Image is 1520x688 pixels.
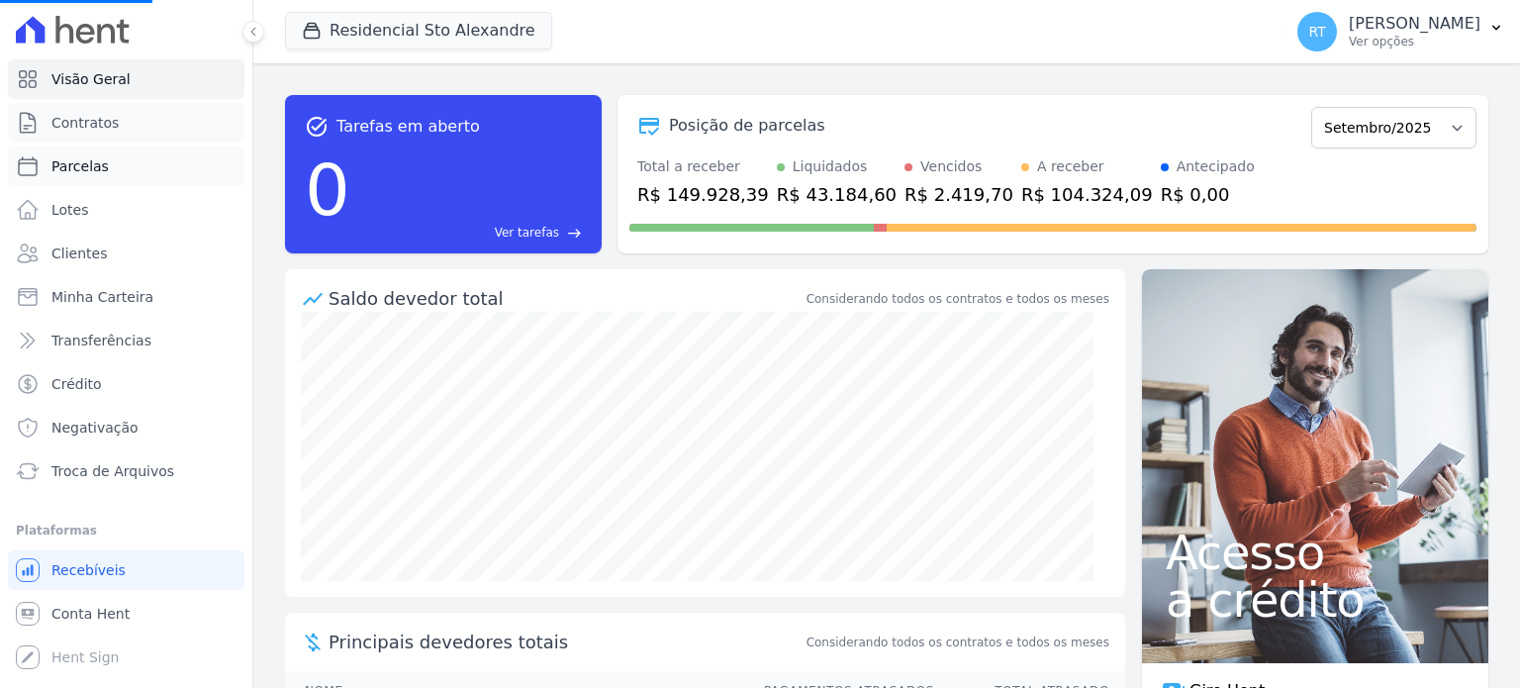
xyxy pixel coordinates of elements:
span: Troca de Arquivos [51,461,174,481]
span: Crédito [51,374,102,394]
span: Negativação [51,418,139,438]
span: RT [1308,25,1325,39]
a: Lotes [8,190,244,230]
a: Conta Hent [8,594,244,634]
span: Visão Geral [51,69,131,89]
span: Conta Hent [51,604,130,624]
a: Recebíveis [8,550,244,590]
a: Transferências [8,321,244,360]
a: Minha Carteira [8,277,244,317]
a: Troca de Arquivos [8,451,244,491]
div: Plataformas [16,519,237,542]
p: Ver opções [1349,34,1480,49]
a: Parcelas [8,147,244,186]
a: Clientes [8,234,244,273]
p: [PERSON_NAME] [1349,14,1480,34]
button: RT [PERSON_NAME] Ver opções [1282,4,1520,59]
span: Parcelas [51,156,109,176]
span: Lotes [51,200,89,220]
a: Contratos [8,103,244,143]
a: Visão Geral [8,59,244,99]
a: Negativação [8,408,244,447]
span: Transferências [51,331,151,350]
span: Recebíveis [51,560,126,580]
button: Residencial Sto Alexandre [285,12,552,49]
a: Crédito [8,364,244,404]
span: Clientes [51,244,107,263]
span: Contratos [51,113,119,133]
span: Minha Carteira [51,287,153,307]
